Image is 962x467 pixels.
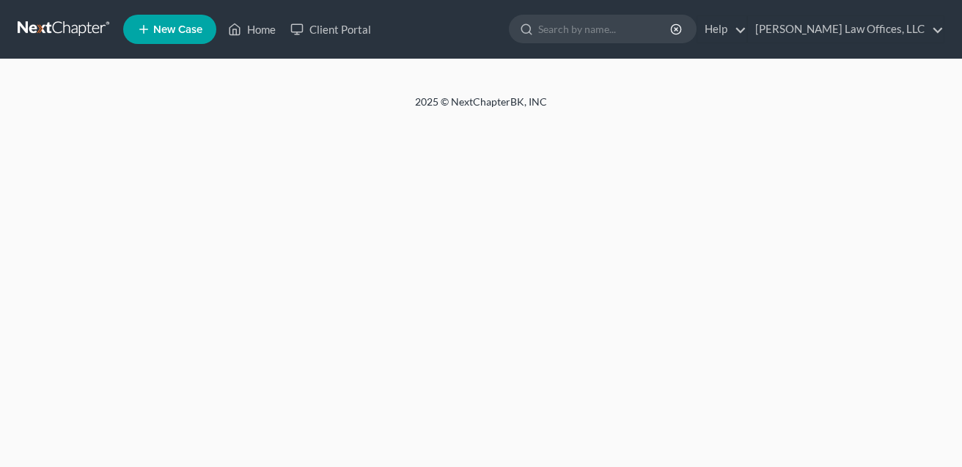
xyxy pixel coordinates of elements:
[283,16,378,43] a: Client Portal
[538,15,672,43] input: Search by name...
[221,16,283,43] a: Home
[63,95,899,121] div: 2025 © NextChapterBK, INC
[697,16,746,43] a: Help
[153,24,202,35] span: New Case
[748,16,944,43] a: [PERSON_NAME] Law Offices, LLC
